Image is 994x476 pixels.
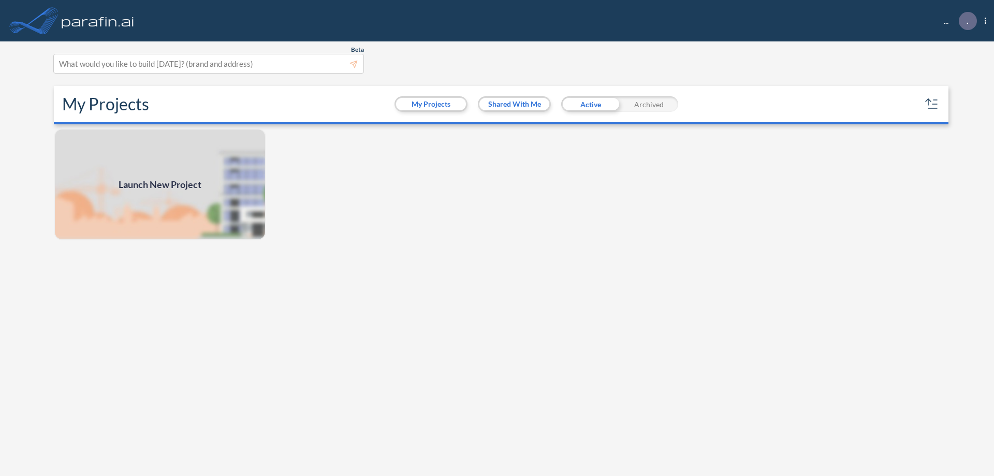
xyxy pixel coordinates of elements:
[54,128,266,240] a: Launch New Project
[620,96,678,112] div: Archived
[479,98,549,110] button: Shared With Me
[119,178,201,192] span: Launch New Project
[396,98,466,110] button: My Projects
[351,46,364,54] span: Beta
[967,16,969,25] p: .
[561,96,620,112] div: Active
[928,12,986,30] div: ...
[54,128,266,240] img: add
[60,10,136,31] img: logo
[924,96,940,112] button: sort
[62,94,149,114] h2: My Projects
